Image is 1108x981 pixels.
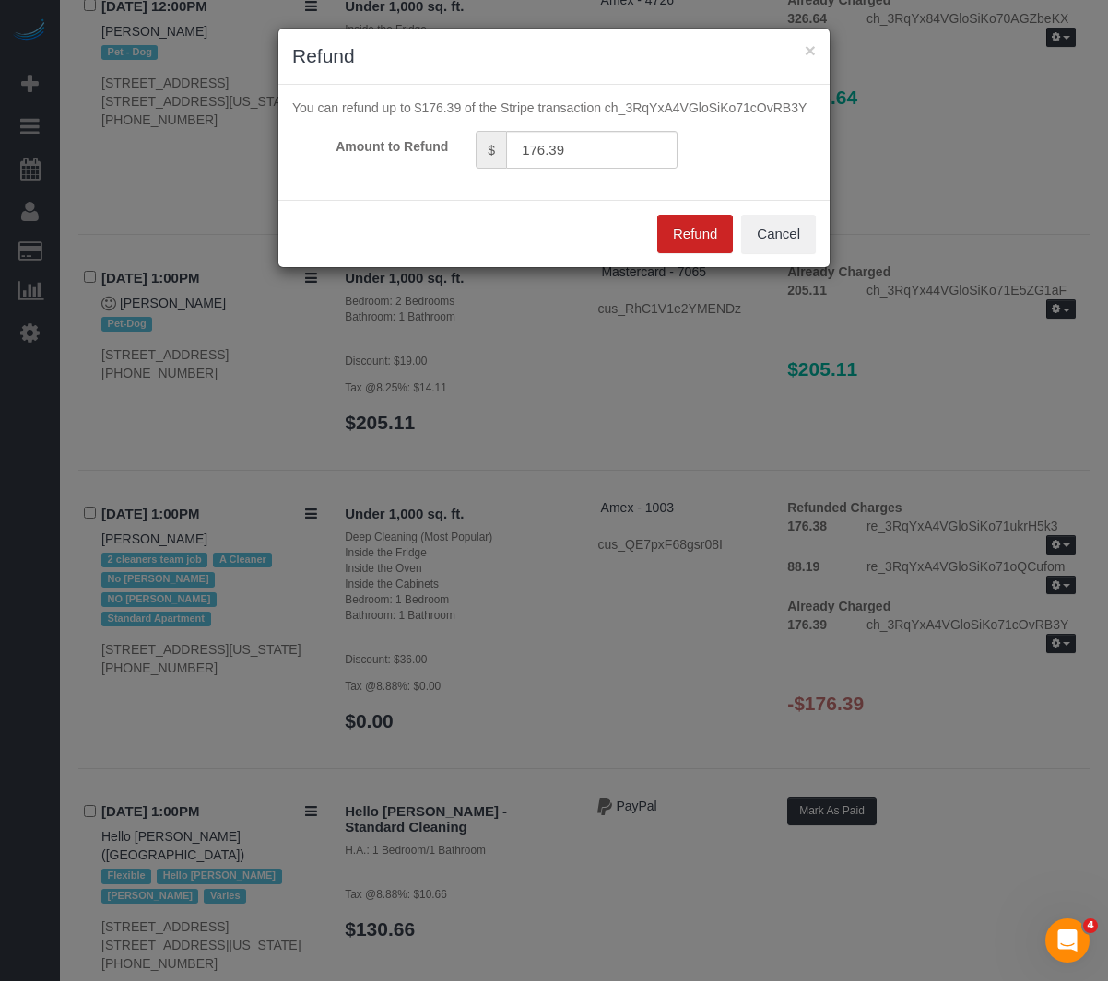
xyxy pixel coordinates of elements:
button: Refund [657,215,733,253]
button: Cancel [741,215,816,253]
input: Amount to Refund [506,131,678,169]
iframe: Intercom live chat [1045,918,1090,963]
h3: Refund [292,42,816,70]
span: 4 [1083,918,1098,933]
sui-modal: Refund [278,29,830,267]
div: You can refund up to $176.39 of the Stripe transaction ch_3RqYxA4VGloSiKo71cOvRB3Y [278,99,830,117]
label: Amount to Refund [278,131,462,156]
button: × [805,41,816,60]
span: $ [476,131,506,169]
